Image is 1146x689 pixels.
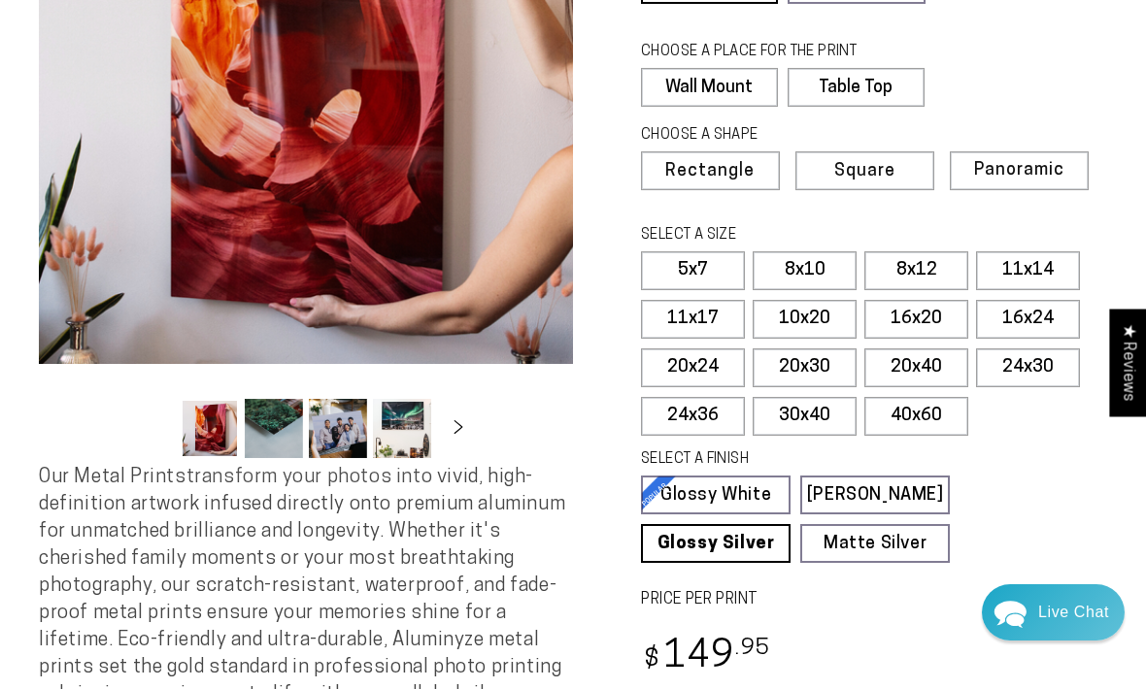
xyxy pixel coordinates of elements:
[641,589,1107,611] label: PRICE PER PRINT
[800,524,950,563] a: Matte Silver
[753,397,857,436] label: 30x40
[373,399,431,458] button: Load image 4 in gallery view
[864,251,968,290] label: 8x12
[245,399,303,458] button: Load image 2 in gallery view
[788,68,925,107] label: Table Top
[641,42,906,63] legend: CHOOSE A PLACE FOR THE PRINT
[641,300,745,339] label: 11x17
[864,348,968,387] label: 20x40
[644,647,660,673] span: $
[641,125,909,147] legend: CHOOSE A SHAPE
[437,408,480,450] button: Slide right
[641,251,745,290] label: 5x7
[864,300,968,339] label: 16x20
[976,300,1080,339] label: 16x24
[974,161,1064,180] span: Panoramic
[641,639,770,676] bdi: 149
[834,163,895,180] span: Square
[665,163,755,180] span: Rectangle
[1109,309,1146,416] div: Click to open Judge.me floating reviews tab
[641,348,745,387] label: 20x24
[641,68,778,107] label: Wall Mount
[976,251,1080,290] label: 11x14
[641,225,913,246] legend: SELECT A SIZE
[982,584,1125,640] div: Chat widget toggle
[641,476,791,514] a: Glossy White
[864,397,968,436] label: 40x60
[800,476,950,514] a: [PERSON_NAME]
[641,397,745,436] label: 24x36
[753,300,857,339] label: 10x20
[753,251,857,290] label: 8x10
[132,408,175,450] button: Slide left
[735,638,770,660] sup: .95
[753,348,857,387] label: 20x30
[309,399,367,458] button: Load image 3 in gallery view
[976,348,1080,387] label: 24x30
[1038,584,1109,640] div: Contact Us Directly
[181,399,239,458] button: Load image 1 in gallery view
[641,524,791,563] a: Glossy Silver
[641,449,913,471] legend: SELECT A FINISH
